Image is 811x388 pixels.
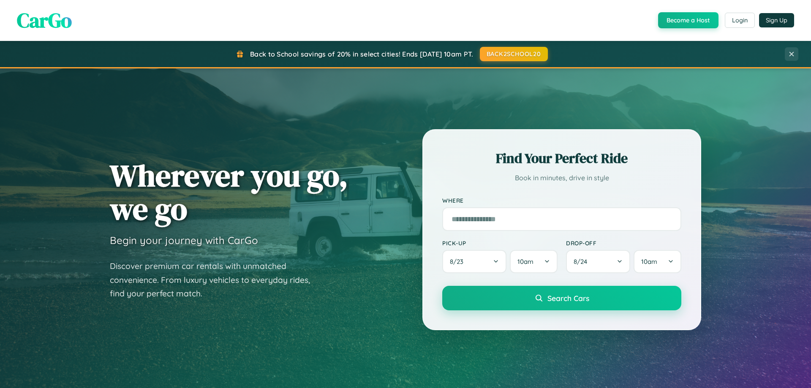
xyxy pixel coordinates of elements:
button: 10am [510,250,558,273]
span: 8 / 23 [450,258,468,266]
button: BACK2SCHOOL20 [480,47,548,61]
span: 8 / 24 [574,258,591,266]
button: Sign Up [759,13,794,27]
h3: Begin your journey with CarGo [110,234,258,247]
button: Become a Host [658,12,718,28]
label: Where [442,197,681,204]
button: Search Cars [442,286,681,310]
label: Pick-up [442,239,558,247]
span: 10am [641,258,657,266]
button: 8/23 [442,250,506,273]
span: 10am [517,258,533,266]
h2: Find Your Perfect Ride [442,149,681,168]
button: 8/24 [566,250,630,273]
label: Drop-off [566,239,681,247]
span: CarGo [17,6,72,34]
p: Book in minutes, drive in style [442,172,681,184]
button: Login [725,13,755,28]
p: Discover premium car rentals with unmatched convenience. From luxury vehicles to everyday rides, ... [110,259,321,301]
button: 10am [634,250,681,273]
h1: Wherever you go, we go [110,159,348,225]
span: Search Cars [547,293,589,303]
span: Back to School savings of 20% in select cities! Ends [DATE] 10am PT. [250,50,473,58]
